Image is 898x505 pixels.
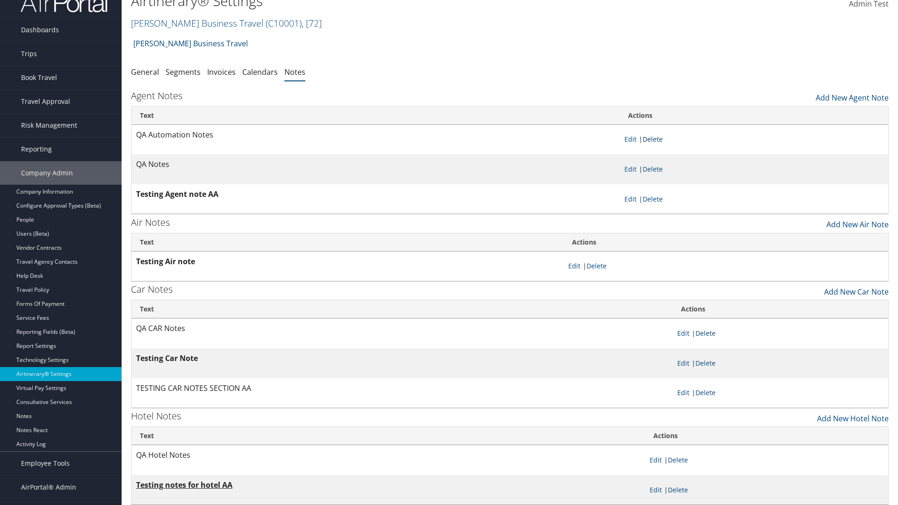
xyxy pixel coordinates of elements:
[620,154,889,184] td: |
[677,359,689,368] a: Edit
[624,135,637,144] a: Edit
[620,125,889,155] td: |
[564,252,888,281] td: |
[136,256,195,267] strong: Testing Air note
[136,382,668,395] p: TESTING CAR NOTES SECTION AA
[673,318,888,348] td: |
[21,42,37,65] span: Trips
[21,90,70,113] span: Travel Approval
[677,329,689,338] a: Edit
[643,135,663,144] a: Delete
[587,261,607,270] a: Delete
[568,261,580,270] a: Edit
[131,410,181,423] h3: Hotel Notes
[817,408,889,424] a: Add New Hotel Note
[284,67,305,77] a: Notes
[826,214,889,230] a: Add New Air Note
[21,137,52,161] span: Reporting
[266,17,302,29] span: ( C10001 )
[624,195,637,203] a: Edit
[131,17,322,29] a: [PERSON_NAME] Business Travel
[242,67,278,77] a: Calendars
[620,107,889,125] th: Actions
[21,161,73,185] span: Company Admin
[136,323,668,335] p: QA CAR Notes
[668,485,688,494] a: Delete
[624,165,637,173] a: Edit
[131,67,159,77] a: General
[695,329,716,338] a: Delete
[131,283,173,296] h3: Car Notes
[21,66,57,89] span: Book Travel
[136,353,198,363] strong: Testing Car Note
[131,233,564,252] th: Text
[620,184,889,214] td: |
[131,216,170,229] h3: Air Notes
[136,129,615,141] p: QA Automation Notes
[645,427,888,445] th: Actions
[564,233,888,252] th: Actions
[695,359,716,368] a: Delete
[21,18,59,42] span: Dashboards
[21,114,77,137] span: Risk Management
[695,388,716,397] a: Delete
[131,300,673,318] th: Text
[645,445,888,475] td: |
[650,485,662,494] a: Edit
[673,348,888,378] td: |
[668,455,688,464] a: Delete
[207,67,236,77] a: Invoices
[21,476,76,499] span: AirPortal® Admin
[131,89,182,102] h3: Agent Notes
[133,34,248,53] a: [PERSON_NAME] Business Travel
[677,388,689,397] a: Edit
[21,452,70,475] span: Employee Tools
[302,17,322,29] span: , [ 72 ]
[650,455,662,464] a: Edit
[136,449,640,462] p: QA Hotel Notes
[131,427,645,445] th: Text
[136,480,232,490] strong: Testing notes for hotel AA
[673,300,888,318] th: Actions
[136,189,218,199] strong: Testing Agent note AA
[673,378,888,408] td: |
[824,281,889,297] a: Add New Car Note
[643,165,663,173] a: Delete
[131,107,620,125] th: Text
[816,87,889,103] a: Add New Agent Note
[645,475,888,505] td: |
[643,195,663,203] a: Delete
[166,67,201,77] a: Segments
[136,159,615,171] p: QA Notes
